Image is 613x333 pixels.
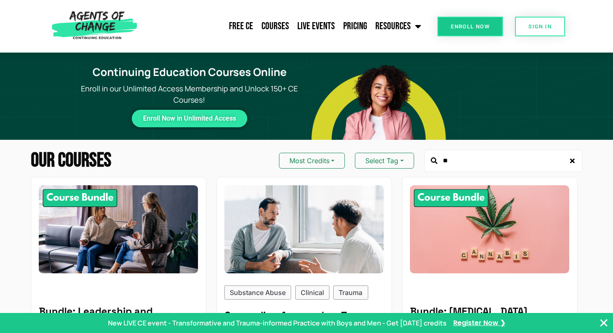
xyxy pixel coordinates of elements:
h5: Bundle: Cannabis Use Disorder [410,305,569,318]
a: Pricing [339,16,371,37]
p: Substance Abuse [230,288,286,298]
button: Close Banner [599,318,609,328]
img: Leadership and Supervision Skills - 8 Credit CE Bundle [39,185,198,273]
a: Enroll Now in Unlimited Access [132,110,247,127]
h2: Our Courses [31,151,111,171]
p: Trauma [339,288,362,298]
a: Enroll Now [437,17,503,36]
button: Most Credits [279,153,345,169]
a: SIGN IN [515,17,565,36]
span: Enroll Now [451,24,490,29]
a: Register Now ❯ [453,318,505,328]
span: SIGN IN [528,24,552,29]
p: New LIVE CE event - Transformative and Trauma-informed Practice with Boys and Men - Get [DATE] cr... [108,318,447,328]
button: Select Tag [355,153,414,169]
img: Cannabis Use Disorder - 5 CE Credit Bundle [410,185,569,273]
h5: Bundle: Leadership and Supervision Skills [39,305,198,330]
span: Enroll Now in Unlimited Access [143,116,236,121]
nav: Menu [141,16,425,37]
a: Free CE [225,16,257,37]
a: Resources [371,16,425,37]
a: Courses [257,16,293,37]
a: Live Events [293,16,339,37]
h1: Continuing Education Courses Online [78,66,301,79]
p: Clinical [301,288,324,298]
p: Enroll in our Unlimited Access Membership and Unlock 150+ CE Courses! [73,83,306,106]
img: Counseling Approaches To Promote Recovery From Substance Use (5 General CE Credit) - Reading Based [224,185,384,273]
